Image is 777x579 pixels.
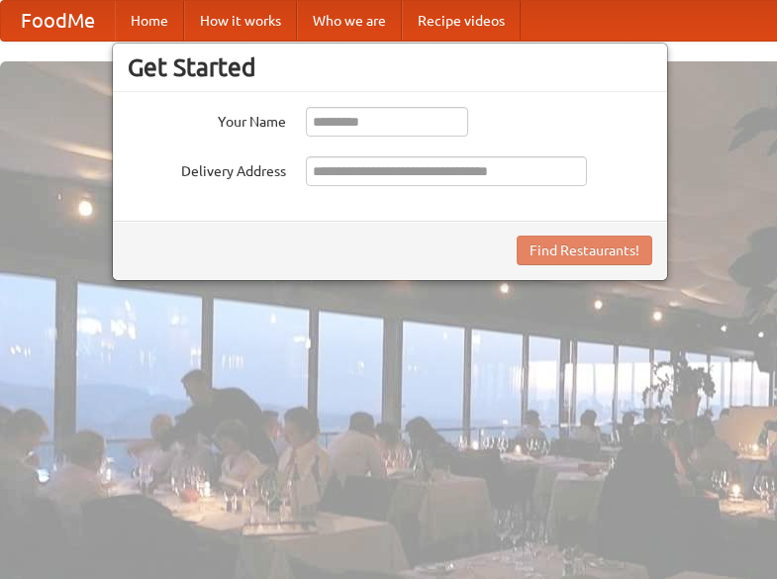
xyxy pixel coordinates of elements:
[1,1,115,41] a: FoodMe
[184,1,297,41] a: How it works
[517,236,652,265] button: Find Restaurants!
[402,1,521,41] a: Recipe videos
[128,107,286,132] label: Your Name
[128,52,652,82] h3: Get Started
[115,1,184,41] a: Home
[128,156,286,181] label: Delivery Address
[297,1,402,41] a: Who we are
